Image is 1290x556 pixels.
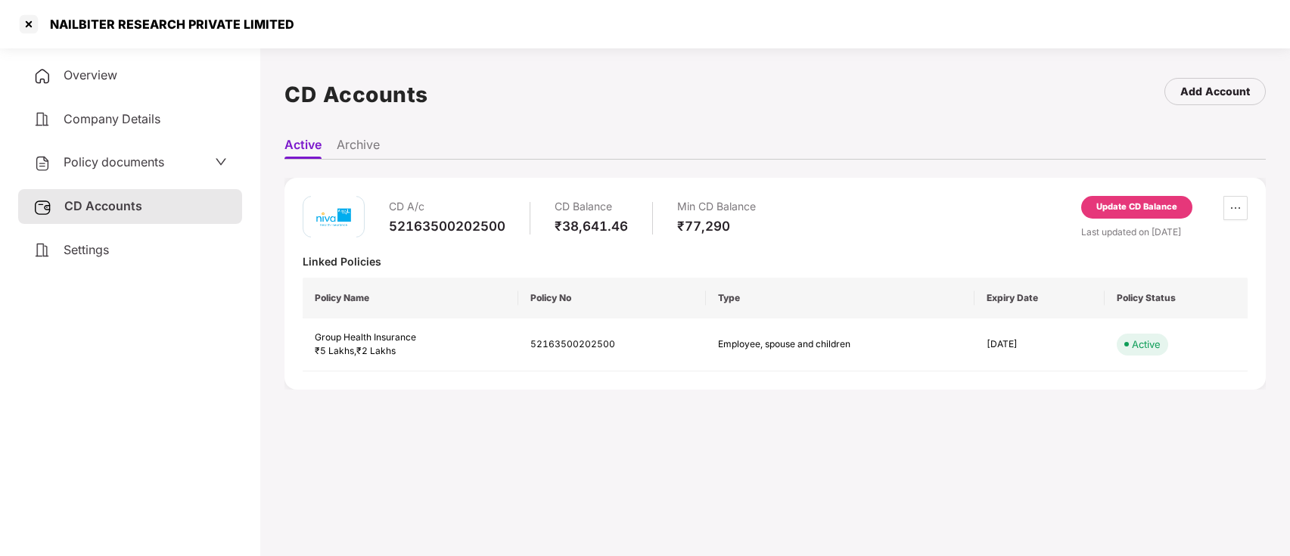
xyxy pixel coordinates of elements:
[33,198,52,216] img: svg+xml;base64,PHN2ZyB3aWR0aD0iMjUiIGhlaWdodD0iMjQiIHZpZXdCb3g9IjAgMCAyNSAyNCIgZmlsbD0ibm9uZSIgeG...
[41,17,294,32] div: NAILBITER RESEARCH PRIVATE LIMITED
[64,154,164,169] span: Policy documents
[303,278,518,318] th: Policy Name
[64,67,117,82] span: Overview
[718,337,884,352] div: Employee, spouse and children
[1223,196,1248,220] button: ellipsis
[64,198,142,213] span: CD Accounts
[555,196,628,218] div: CD Balance
[1105,278,1248,318] th: Policy Status
[1224,202,1247,214] span: ellipsis
[303,254,1248,269] div: Linked Policies
[706,278,975,318] th: Type
[677,218,756,235] div: ₹77,290
[33,241,51,259] img: svg+xml;base64,PHN2ZyB4bWxucz0iaHR0cDovL3d3dy53My5vcmcvMjAwMC9zdmciIHdpZHRoPSIyNCIgaGVpZ2h0PSIyNC...
[315,345,356,356] span: ₹5 Lakhs ,
[518,318,705,372] td: 52163500202500
[389,196,505,218] div: CD A/c
[315,331,506,345] div: Group Health Insurance
[974,318,1105,372] td: [DATE]
[33,67,51,85] img: svg+xml;base64,PHN2ZyB4bWxucz0iaHR0cDovL3d3dy53My5vcmcvMjAwMC9zdmciIHdpZHRoPSIyNCIgaGVpZ2h0PSIyNC...
[33,154,51,172] img: svg+xml;base64,PHN2ZyB4bWxucz0iaHR0cDovL3d3dy53My5vcmcvMjAwMC9zdmciIHdpZHRoPSIyNCIgaGVpZ2h0PSIyNC...
[64,111,160,126] span: Company Details
[284,137,322,159] li: Active
[1096,200,1177,214] div: Update CD Balance
[389,218,505,235] div: 52163500202500
[64,242,109,257] span: Settings
[677,196,756,218] div: Min CD Balance
[311,194,356,240] img: mbhicl.png
[284,78,428,111] h1: CD Accounts
[555,218,628,235] div: ₹38,641.46
[974,278,1105,318] th: Expiry Date
[1180,83,1250,100] div: Add Account
[1081,225,1248,239] div: Last updated on [DATE]
[337,137,380,159] li: Archive
[215,156,227,168] span: down
[33,110,51,129] img: svg+xml;base64,PHN2ZyB4bWxucz0iaHR0cDovL3d3dy53My5vcmcvMjAwMC9zdmciIHdpZHRoPSIyNCIgaGVpZ2h0PSIyNC...
[356,345,396,356] span: ₹2 Lakhs
[1132,337,1161,352] div: Active
[518,278,705,318] th: Policy No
